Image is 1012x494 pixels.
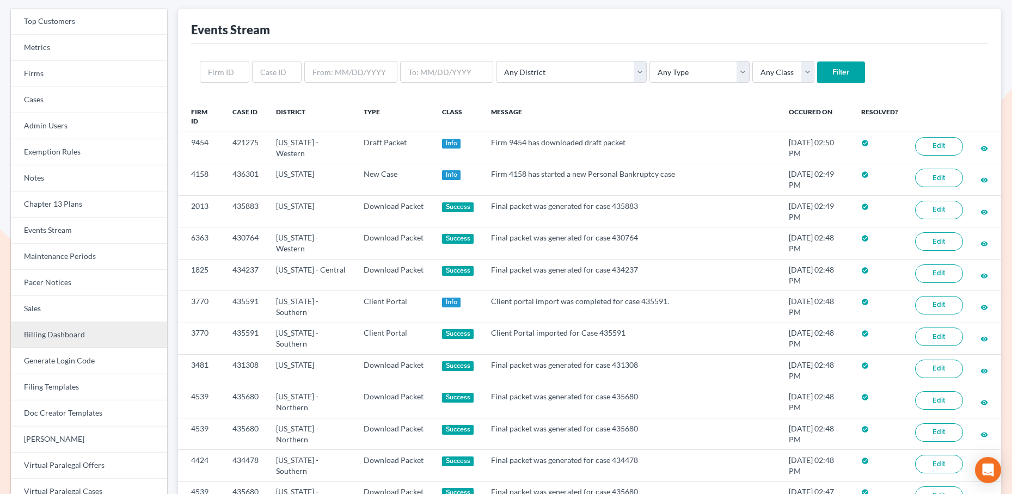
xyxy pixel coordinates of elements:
[861,139,869,147] i: check_circle
[482,450,780,481] td: Final packet was generated for case 434478
[980,208,988,216] i: visibility
[11,139,167,165] a: Exemption Rules
[267,101,355,132] th: District
[224,291,267,323] td: 435591
[780,450,852,481] td: [DATE] 02:48 PM
[11,35,167,61] a: Metrics
[224,132,267,164] td: 421275
[442,329,474,339] div: Success
[304,61,397,83] input: From: MM/DD/YYYY
[267,132,355,164] td: [US_STATE] - Western
[482,323,780,354] td: Client Portal imported for Case 435591
[178,196,224,227] td: 2013
[482,386,780,418] td: Final packet was generated for case 435680
[433,101,482,132] th: Class
[915,201,963,219] a: Edit
[267,259,355,291] td: [US_STATE] - Central
[178,323,224,354] td: 3770
[267,291,355,323] td: [US_STATE] - Southern
[817,61,865,83] input: Filter
[980,207,988,216] a: visibility
[355,132,433,164] td: Draft Packet
[355,259,433,291] td: Download Packet
[224,227,267,259] td: 430764
[442,456,474,466] div: Success
[355,291,433,323] td: Client Portal
[915,328,963,346] a: Edit
[980,335,988,343] i: visibility
[915,391,963,410] a: Edit
[861,362,869,369] i: check_circle
[267,227,355,259] td: [US_STATE] - Western
[861,203,869,211] i: check_circle
[355,450,433,481] td: Download Packet
[975,457,1001,483] div: Open Intercom Messenger
[267,450,355,481] td: [US_STATE] - Southern
[400,61,493,83] input: To: MM/DD/YYYY
[11,400,167,427] a: Doc Creator Templates
[861,393,869,401] i: check_circle
[482,101,780,132] th: Message
[178,291,224,323] td: 3770
[980,397,988,406] a: visibility
[780,323,852,354] td: [DATE] 02:48 PM
[178,386,224,418] td: 4539
[267,164,355,195] td: [US_STATE]
[267,355,355,386] td: [US_STATE]
[780,101,852,132] th: Occured On
[915,296,963,314] a: Edit
[11,427,167,453] a: [PERSON_NAME]
[224,323,267,354] td: 435591
[11,348,167,374] a: Generate Login Code
[178,164,224,195] td: 4158
[780,355,852,386] td: [DATE] 02:48 PM
[442,298,461,307] div: Info
[980,304,988,311] i: visibility
[915,423,963,442] a: Edit
[442,170,461,180] div: Info
[178,418,224,449] td: 4539
[11,218,167,244] a: Events Stream
[178,450,224,481] td: 4424
[442,266,474,276] div: Success
[980,302,988,311] a: visibility
[355,227,433,259] td: Download Packet
[482,164,780,195] td: Firm 4158 has started a new Personal Bankruptcy case
[11,165,167,192] a: Notes
[267,418,355,449] td: [US_STATE] - Northern
[980,238,988,248] a: visibility
[980,367,988,375] i: visibility
[355,386,433,418] td: Download Packet
[267,386,355,418] td: [US_STATE] - Northern
[224,259,267,291] td: 434237
[780,164,852,195] td: [DATE] 02:49 PM
[252,61,302,83] input: Case ID
[915,169,963,187] a: Edit
[980,334,988,343] a: visibility
[224,355,267,386] td: 431308
[224,101,267,132] th: Case ID
[178,355,224,386] td: 3481
[442,361,474,371] div: Success
[442,139,461,149] div: Info
[780,291,852,323] td: [DATE] 02:48 PM
[178,101,224,132] th: Firm ID
[224,196,267,227] td: 435883
[980,240,988,248] i: visibility
[482,291,780,323] td: Client portal import was completed for case 435591.
[780,227,852,259] td: [DATE] 02:48 PM
[915,137,963,156] a: Edit
[224,386,267,418] td: 435680
[482,355,780,386] td: Final packet was generated for case 431308
[780,418,852,449] td: [DATE] 02:48 PM
[482,259,780,291] td: Final packet was generated for case 434237
[224,418,267,449] td: 435680
[267,196,355,227] td: [US_STATE]
[11,270,167,296] a: Pacer Notices
[11,9,167,35] a: Top Customers
[11,192,167,218] a: Chapter 13 Plans
[861,171,869,178] i: check_circle
[915,232,963,251] a: Edit
[267,323,355,354] td: [US_STATE] - Southern
[442,202,474,212] div: Success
